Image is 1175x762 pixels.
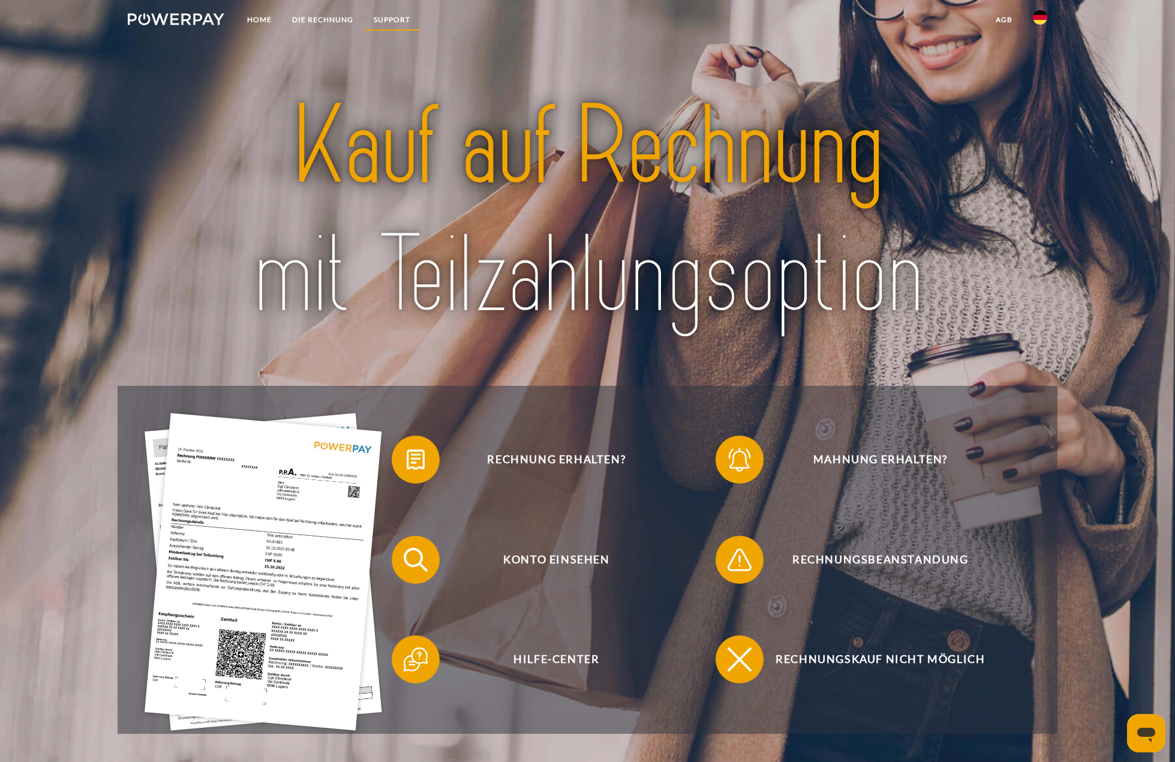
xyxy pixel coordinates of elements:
[734,536,1027,584] span: Rechnungsbeanstandung
[401,545,431,575] img: qb_search.svg
[716,536,1027,584] button: Rechnungsbeanstandung
[734,436,1027,484] span: Mahnung erhalten?
[392,635,704,683] button: Hilfe-Center
[401,445,431,475] img: qb_bill.svg
[716,436,1027,484] button: Mahnung erhalten?
[401,644,431,674] img: qb_help.svg
[410,436,704,484] span: Rechnung erhalten?
[725,445,755,475] img: qb_bell.svg
[363,9,420,31] a: SUPPORT
[237,9,282,31] a: Home
[410,635,704,683] span: Hilfe-Center
[173,76,1002,346] img: title-powerpay_de.svg
[1033,10,1047,25] img: de
[282,9,363,31] a: DIE RECHNUNG
[985,9,1023,31] a: agb
[392,536,704,584] button: Konto einsehen
[734,635,1027,683] span: Rechnungskauf nicht möglich
[410,536,704,584] span: Konto einsehen
[716,635,1027,683] button: Rechnungskauf nicht möglich
[145,413,383,730] img: single_invoice_powerpay_de.jpg
[725,545,755,575] img: qb_warning.svg
[392,436,704,484] button: Rechnung erhalten?
[1127,714,1165,752] iframe: Schaltfläche zum Öffnen des Messaging-Fensters
[128,13,224,25] img: logo-powerpay-white.svg
[725,644,755,674] img: qb_close.svg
